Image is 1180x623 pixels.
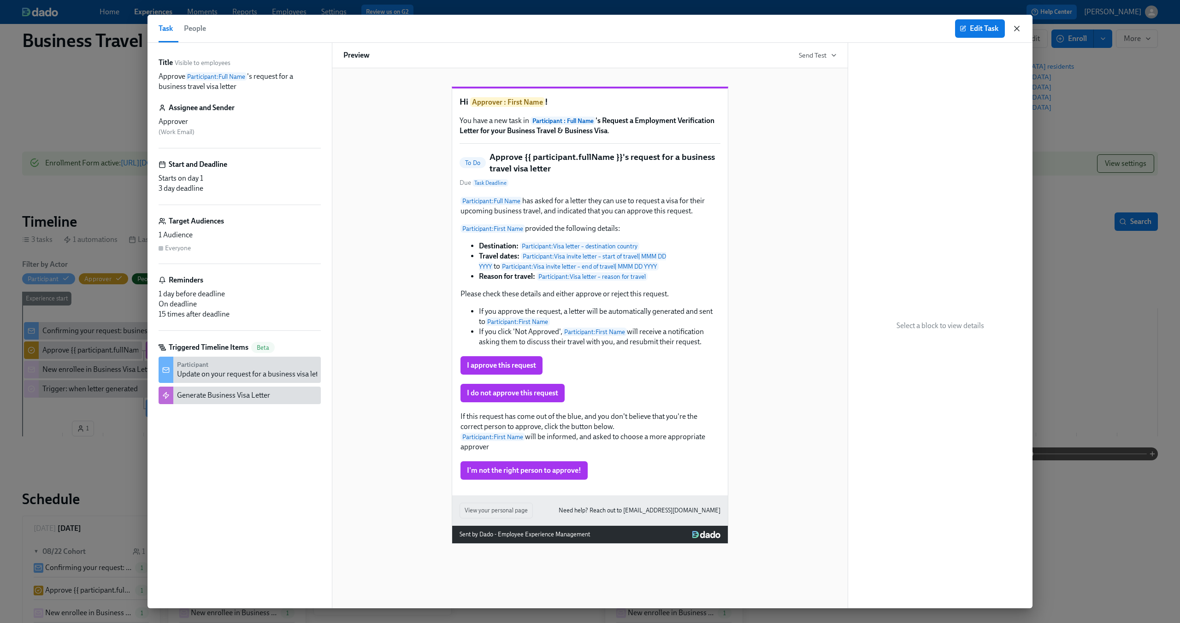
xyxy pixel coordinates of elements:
[177,390,270,400] div: Generate Business Visa Letter
[460,529,590,540] div: Sent by Dado - Employee Experience Management
[169,275,203,285] h6: Reminders
[159,22,173,35] span: Task
[184,22,206,35] span: People
[169,342,248,353] h6: Triggered Timeline Items
[470,97,545,107] span: Approver : First Name
[169,216,224,226] h6: Target Audiences
[177,361,208,369] strong: Participant
[472,179,508,187] span: Task Deadline
[460,460,720,481] div: I'm not the right person to approve!
[460,355,720,376] div: I approve this request
[159,230,321,240] div: 1 Audience
[460,116,720,136] p: You have a new task in .
[460,178,508,188] span: Due
[159,128,195,136] span: ( Work Email )
[159,289,321,299] div: 1 day before deadline
[460,116,714,135] strong: 's Request a Employment Verification Letter for your Business Travel & Business Visa
[460,96,720,108] h1: Hi !
[460,383,720,403] div: I do not approve this request
[165,244,191,253] div: Everyone
[460,159,486,166] span: To Do
[343,50,370,60] h6: Preview
[159,299,321,309] div: On deadline
[169,103,235,113] h6: Assignee and Sender
[159,58,173,68] label: Title
[159,117,321,127] div: Approver
[159,71,321,92] p: Approve 's request for a business travel visa letter
[692,531,720,538] img: Dado
[559,505,720,516] a: Need help? Reach out to [EMAIL_ADDRESS][DOMAIN_NAME]
[159,357,321,383] div: ParticipantUpdate on your request for a business visa letter
[465,506,528,515] span: View your personal page
[962,24,998,33] span: Edit Task
[460,195,720,348] div: Participant:Full Namehas asked for a letter they can use to request a visa for their upcoming bus...
[159,309,321,319] div: 15 times after deadline
[955,19,1005,38] button: Edit Task
[169,159,227,170] h6: Start and Deadline
[159,184,203,193] span: 3 day deadline
[159,387,321,404] div: Generate Business Visa Letter
[251,344,275,351] span: Beta
[159,173,321,183] div: Starts on day 1
[175,59,230,67] span: Visible to employees
[531,117,596,125] span: Participant : Full Name
[799,51,837,60] button: Send Test
[177,369,327,379] div: Update on your request for a business visa letter
[460,503,533,518] button: View your personal page
[185,72,247,81] span: Participant : Full Name
[460,411,720,453] div: If this request has come out of the blue, and you don't believe that you're the correct person to...
[490,151,720,175] h5: Approve {{ participant.fullName }}'s request for a business travel visa letter
[848,43,1032,608] div: Select a block to view details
